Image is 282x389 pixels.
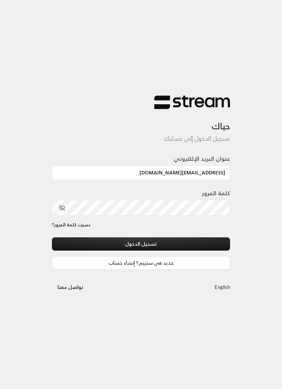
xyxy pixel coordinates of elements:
a: English [215,281,230,294]
input: اكتب بريدك الإلكتروني هنا [52,166,230,180]
a: تواصل معنا [52,283,89,292]
a: نسيت كلمة المرور؟ [52,221,90,228]
label: كلمة المرور [202,189,230,198]
h3: حياك [52,110,230,132]
button: toggle password visibility [56,201,69,214]
img: Stream Logo [154,95,230,110]
button: تسجيل الدخول [52,237,230,251]
h5: تسجيل الدخول إلى حسابك [52,135,230,142]
button: تواصل معنا [52,281,89,294]
label: عنوان البريد الإلكتروني [174,155,230,163]
a: جديد في ستريم؟ إنشاء حساب [52,256,230,270]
